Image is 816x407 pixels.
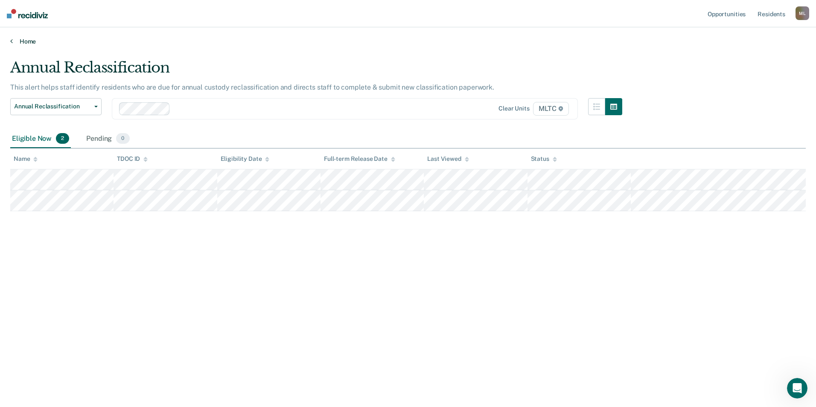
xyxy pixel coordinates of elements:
[533,102,569,116] span: MLTC
[787,378,807,398] iframe: Intercom live chat
[10,38,806,45] a: Home
[10,83,494,91] p: This alert helps staff identify residents who are due for annual custody reclassification and dir...
[56,133,69,144] span: 2
[324,155,395,163] div: Full-term Release Date
[7,9,48,18] img: Recidiviz
[10,98,102,115] button: Annual Reclassification
[531,155,557,163] div: Status
[796,6,809,20] div: M L
[10,59,622,83] div: Annual Reclassification
[14,155,38,163] div: Name
[10,130,71,148] div: Eligible Now2
[117,155,148,163] div: TDOC ID
[14,103,91,110] span: Annual Reclassification
[796,6,809,20] button: ML
[498,105,530,112] div: Clear units
[85,130,131,148] div: Pending0
[427,155,469,163] div: Last Viewed
[116,133,129,144] span: 0
[221,155,270,163] div: Eligibility Date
